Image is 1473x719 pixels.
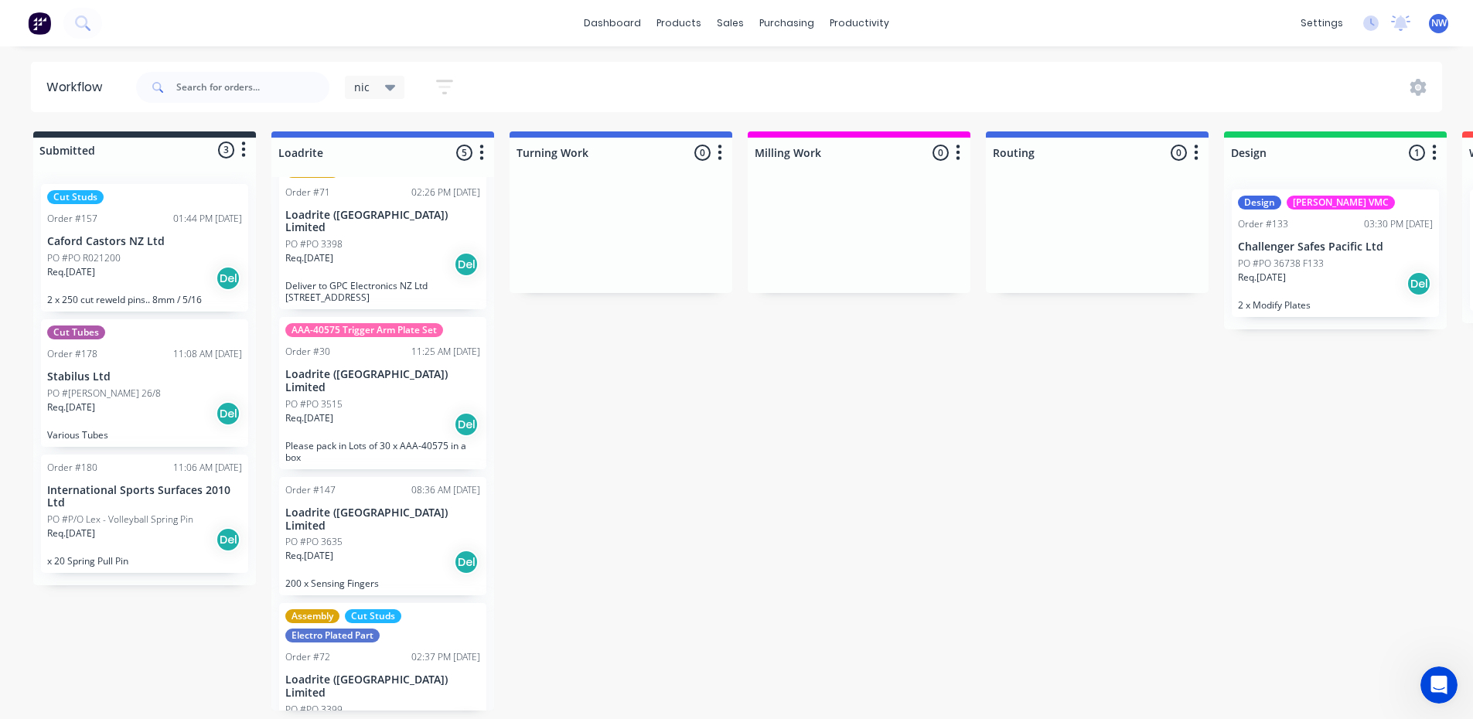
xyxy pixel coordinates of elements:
[47,429,242,441] p: Various Tubes
[285,368,480,394] p: Loadrite ([GEOGRAPHIC_DATA]) Limited
[285,703,343,717] p: PO #PO 3399
[41,319,248,447] div: Cut TubesOrder #17811:08 AM [DATE]Stabilus LtdPO #[PERSON_NAME] 26/8Req.[DATE]DelVarious Tubes
[1238,271,1286,285] p: Req. [DATE]
[11,41,298,71] input: Search for help
[46,78,110,97] div: Workflow
[47,294,242,305] p: 2 x 250 cut reweld pins.. 8mm / 5/16
[345,609,401,623] div: Cut Studs
[47,387,161,400] p: PO #[PERSON_NAME] 26/8
[1287,196,1395,210] div: [PERSON_NAME] VMC
[22,521,54,532] span: Home
[354,79,370,95] span: nic
[285,237,343,251] p: PO #PO 3398
[411,650,480,664] div: 02:37 PM [DATE]
[47,190,104,204] div: Cut Studs
[47,265,95,279] p: Req. [DATE]
[128,252,159,264] span: Items
[1232,189,1439,317] div: Design[PERSON_NAME] VMCOrder #13303:30 PM [DATE]Challenger Safes Pacific LtdPO #PO 36738 F133Req....
[752,12,822,35] div: purchasing
[77,482,155,544] button: Messages
[135,7,177,33] h1: Help
[47,235,242,248] p: Caford Castors NZ Ltd
[216,527,240,552] div: Del
[46,354,193,366] span: to complete once launched
[47,484,242,510] p: International Sports Surfaces 2010 Ltd
[285,411,333,425] p: Req. [DATE]
[146,185,176,197] span: items
[176,72,329,103] input: Search for orders...
[285,280,480,303] p: Deliver to GPC Electronics NZ Ltd [STREET_ADDRESS]
[138,303,169,315] span: Items
[285,209,480,235] p: Loadrite ([GEOGRAPHIC_DATA]) Limited
[28,12,51,35] img: Factory
[279,317,486,469] div: AAA-40575 Trigger Arm Plate SetOrder #3011:25 AM [DATE]Loadrite ([GEOGRAPHIC_DATA]) LimitedPO #PO...
[15,456,247,485] span: Adding and Editing Products in the Product Catalogue
[15,338,73,350] span: Signing up
[1407,271,1431,296] div: Del
[173,212,242,226] div: 01:44 PM [DATE]
[15,354,46,366] span: Items
[159,252,203,264] span: ) in bulk
[15,405,162,417] span: ... of terms, navigation and
[649,12,709,35] div: products
[47,513,193,526] p: PO #P/O Lex - Volleyball Spring Pin
[41,184,248,312] div: Cut StudsOrder #15701:44 PM [DATE]Caford Castors NZ LtdPO #PO R021200Req.[DATE]Del2 x 250 cut rew...
[15,303,138,315] span: ... track individual Line
[47,400,95,414] p: Req. [DATE]
[279,158,486,310] div: AssemblyOrder #7102:26 PM [DATE]Loadrite ([GEOGRAPHIC_DATA]) LimitedPO #PO 3398Req.[DATE]DelDeliv...
[576,12,649,35] a: dashboard
[47,325,105,339] div: Cut Tubes
[15,118,146,130] span: ... to prioritise and track
[47,461,97,475] div: Order #180
[454,412,479,437] div: Del
[285,609,339,623] div: Assembly
[1238,299,1433,311] p: 2 x Modify Plates
[411,483,480,497] div: 08:36 AM [DATE]
[1238,240,1433,254] p: Challenger Safes Pacific Ltd
[232,482,309,544] button: Help
[285,483,336,497] div: Order #147
[15,236,115,248] span: Product Catalogue
[15,389,111,401] span: Fiki (Factory Wiki)
[15,185,146,197] span: ... to prioritise and track
[279,477,486,596] div: Order #14708:36 AM [DATE]Loadrite ([GEOGRAPHIC_DATA]) LimitedPO #PO 3635Req.[DATE]Del200 x Sensin...
[276,50,288,63] div: Clear
[411,345,480,359] div: 11:25 AM [DATE]
[179,521,208,532] span: News
[15,252,128,264] span: Uploading Products (
[285,506,480,533] p: Loadrite ([GEOGRAPHIC_DATA]) Limited
[47,370,242,383] p: Stabilus Ltd
[1431,16,1447,30] span: NW
[15,287,124,299] span: Workflow Child Card
[15,101,137,114] span: Sales Order Checklists
[822,12,897,35] div: productivity
[1238,217,1288,231] div: Order #133
[173,347,242,361] div: 11:08 AM [DATE]
[146,118,176,130] span: items
[1238,257,1324,271] p: PO #PO 36738 F133
[454,550,479,574] div: Del
[47,526,95,540] p: Req. [DATE]
[173,461,242,475] div: 11:06 AM [DATE]
[162,405,191,417] span: other
[1238,196,1281,210] div: Design
[285,535,343,549] p: PO #PO 3635
[216,266,240,291] div: Del
[285,578,480,589] p: 200 x Sensing Fingers
[454,252,479,277] div: Del
[155,482,232,544] button: News
[271,6,299,34] div: Close
[1293,12,1351,35] div: settings
[47,555,242,567] p: x 20 Spring Pull Pin
[169,303,267,315] span: within a Job/Order
[285,251,333,265] p: Req. [DATE]
[285,345,330,359] div: Order #30
[285,440,480,463] p: Please pack in Lots of 30 x AAA-40575 in a box
[285,549,333,563] p: Req. [DATE]
[90,521,143,532] span: Messages
[47,251,121,265] p: PO #PO R021200
[285,323,443,337] div: AAA-40575 Trigger Arm Plate Set
[257,521,285,532] span: Help
[411,186,480,199] div: 02:26 PM [DATE]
